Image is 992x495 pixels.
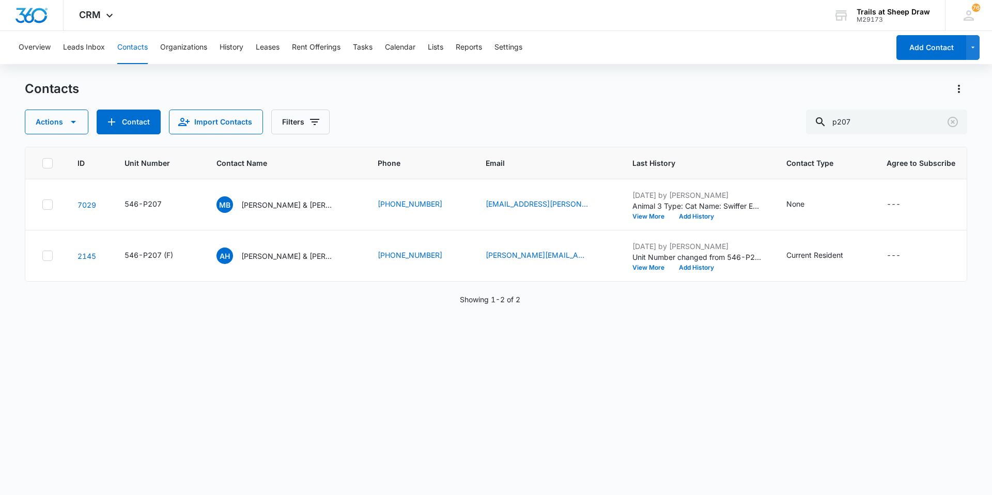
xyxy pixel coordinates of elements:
[78,200,96,209] a: Navigate to contact details page for McKenzie Bartels & Natalie Neece
[216,247,233,264] span: AH
[78,158,85,168] span: ID
[486,158,593,168] span: Email
[125,250,173,260] div: 546-P207 (F)
[786,250,862,262] div: Contact Type - Current Resident - Select to Edit Field
[25,81,79,97] h1: Contacts
[887,198,919,211] div: Agree to Subscribe - - Select to Edit Field
[125,250,192,262] div: Unit Number - 546-P207 (F) - Select to Edit Field
[672,265,721,271] button: Add History
[378,158,446,168] span: Phone
[857,8,930,16] div: account name
[117,31,148,64] button: Contacts
[216,247,353,264] div: Contact Name - Alexandra Hoihjelle & Timothy Huffman - Select to Edit Field
[25,110,88,134] button: Actions
[256,31,280,64] button: Leases
[125,158,192,168] span: Unit Number
[972,4,980,12] div: notifications count
[241,251,334,261] p: [PERSON_NAME] & [PERSON_NAME]
[456,31,482,64] button: Reports
[216,196,353,213] div: Contact Name - McKenzie Bartels & Natalie Neece - Select to Edit Field
[292,31,340,64] button: Rent Offerings
[378,250,461,262] div: Phone - (719) 694-6500 - Select to Edit Field
[125,198,180,211] div: Unit Number - 546-P207 - Select to Edit Field
[79,9,101,20] span: CRM
[951,81,967,97] button: Actions
[632,190,762,200] p: [DATE] by [PERSON_NAME]
[632,241,762,252] p: [DATE] by [PERSON_NAME]
[786,250,843,260] div: Current Resident
[486,250,589,260] a: [PERSON_NAME][EMAIL_ADDRESS][PERSON_NAME][DOMAIN_NAME]
[216,158,338,168] span: Contact Name
[887,158,955,168] span: Agree to Subscribe
[672,213,721,220] button: Add History
[385,31,415,64] button: Calendar
[972,4,980,12] span: 76
[378,198,461,211] div: Phone - (719) 649-4329 - Select to Edit Field
[632,158,747,168] span: Last History
[887,198,901,211] div: ---
[486,198,608,211] div: Email - kenzie.Bartels@gmail.com - Select to Edit Field
[494,31,522,64] button: Settings
[887,250,919,262] div: Agree to Subscribe - - Select to Edit Field
[160,31,207,64] button: Organizations
[353,31,373,64] button: Tasks
[786,198,823,211] div: Contact Type - None - Select to Edit Field
[632,200,762,211] p: Animal 3 Type: Cat Name: Swiffer ESA: Yes Color: Black FVRCP Expiration: [DATE] [MEDICAL_DATA] Ex...
[216,196,233,213] span: MB
[632,213,672,220] button: View More
[632,252,762,262] p: Unit Number changed from 546-P207 to 546-P207 (F).
[486,198,589,209] a: [EMAIL_ADDRESS][PERSON_NAME][DOMAIN_NAME]
[486,250,608,262] div: Email - alex.hoihjelle@gmail.com - Select to Edit Field
[857,16,930,23] div: account id
[241,199,334,210] p: [PERSON_NAME] & [PERSON_NAME]
[632,265,672,271] button: View More
[428,31,443,64] button: Lists
[63,31,105,64] button: Leads Inbox
[806,110,967,134] input: Search Contacts
[378,250,442,260] a: [PHONE_NUMBER]
[220,31,243,64] button: History
[19,31,51,64] button: Overview
[378,198,442,209] a: [PHONE_NUMBER]
[125,198,162,209] div: 546-P207
[786,158,847,168] span: Contact Type
[896,35,966,60] button: Add Contact
[944,114,961,130] button: Clear
[97,110,161,134] button: Add Contact
[786,198,804,209] div: None
[78,252,96,260] a: Navigate to contact details page for Alexandra Hoihjelle & Timothy Huffman
[887,250,901,262] div: ---
[169,110,263,134] button: Import Contacts
[460,294,520,305] p: Showing 1-2 of 2
[271,110,330,134] button: Filters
